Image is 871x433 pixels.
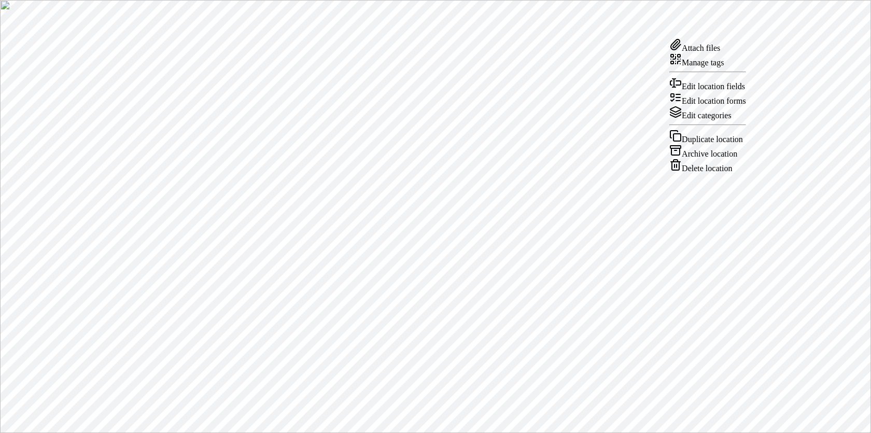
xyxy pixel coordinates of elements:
div: Archive location [669,144,746,159]
div: Edit location forms [669,91,746,106]
div: Edit categories [669,106,746,120]
div: Edit location fields [669,77,746,91]
div: Manage tags [669,53,746,67]
div: Delete location [669,159,746,173]
div: Attach files [669,38,746,53]
div: Duplicate location [669,130,746,144]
